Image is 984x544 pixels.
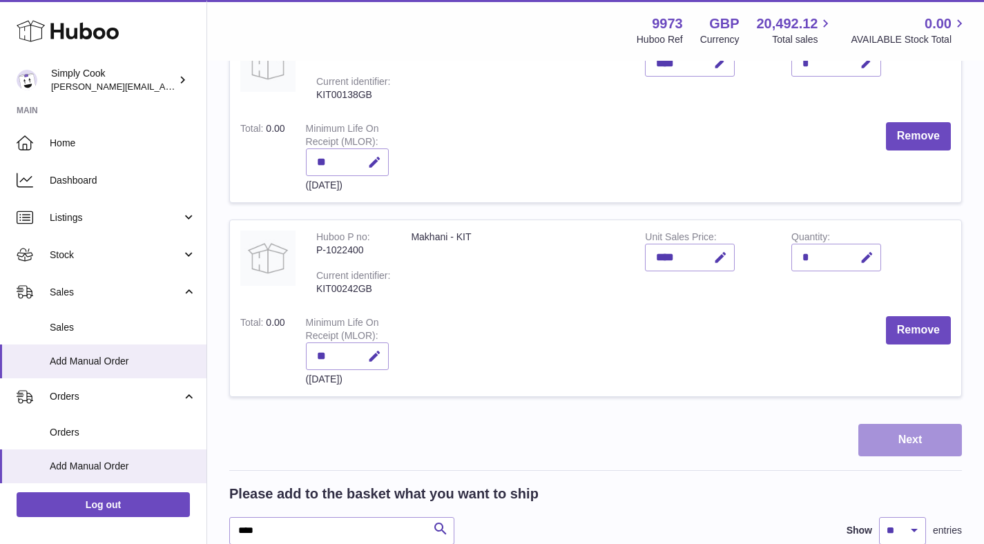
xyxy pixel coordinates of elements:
[886,122,951,150] button: Remove
[50,390,182,403] span: Orders
[17,70,37,90] img: rebecca@simplycook.com
[50,355,196,368] span: Add Manual Order
[772,33,833,46] span: Total sales
[50,286,182,299] span: Sales
[847,524,872,537] label: Show
[316,282,390,295] div: KIT00242GB
[791,231,830,246] label: Quantity
[316,244,390,257] div: P-1022400
[316,76,390,90] div: Current identifier
[316,270,390,284] div: Current identifier
[306,317,379,344] label: Minimum Life On Receipt (MLOR)
[851,14,967,46] a: 0.00 AVAILABLE Stock Total
[316,88,390,101] div: KIT00138GB
[756,14,833,46] a: 20,492.12 Total sales
[17,492,190,517] a: Log out
[401,220,635,306] td: Makhani - KIT
[50,211,182,224] span: Listings
[306,373,389,386] div: ([DATE])
[709,14,739,33] strong: GBP
[266,317,284,328] span: 0.00
[652,14,683,33] strong: 9973
[51,81,277,92] span: [PERSON_NAME][EMAIL_ADDRESS][DOMAIN_NAME]
[50,426,196,439] span: Orders
[401,26,635,112] td: Miso Donburi- KIT
[50,137,196,150] span: Home
[50,174,196,187] span: Dashboard
[933,524,962,537] span: entries
[306,123,379,150] label: Minimum Life On Receipt (MLOR)
[700,33,740,46] div: Currency
[858,424,962,456] button: Next
[637,33,683,46] div: Huboo Ref
[240,123,266,137] label: Total
[51,67,175,93] div: Simply Cook
[306,179,389,192] div: ([DATE])
[229,485,539,503] h2: Please add to the basket what you want to ship
[240,317,266,331] label: Total
[240,231,296,286] img: Makhani - KIT
[886,316,951,344] button: Remove
[266,123,284,134] span: 0.00
[645,231,716,246] label: Unit Sales Price
[756,14,818,33] span: 20,492.12
[851,33,967,46] span: AVAILABLE Stock Total
[50,321,196,334] span: Sales
[240,37,296,92] img: Miso Donburi- KIT
[50,460,196,473] span: Add Manual Order
[316,231,370,246] div: Huboo P no
[50,249,182,262] span: Stock
[925,14,952,33] span: 0.00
